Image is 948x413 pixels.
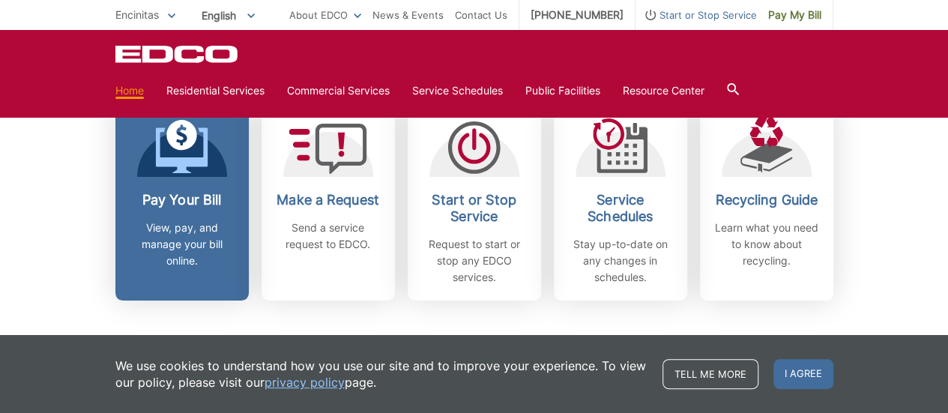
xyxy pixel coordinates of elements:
h2: Recycling Guide [711,192,822,208]
a: Tell me more [662,359,758,389]
a: Service Schedules Stay up-to-date on any changes in schedules. [554,102,687,301]
a: Public Facilities [525,82,600,99]
a: Residential Services [166,82,265,99]
p: We use cookies to understand how you use our site and to improve your experience. To view our pol... [115,358,647,391]
h2: Service Schedules [565,192,676,225]
a: Make a Request Send a service request to EDCO. [262,102,395,301]
a: Recycling Guide Learn what you need to know about recycling. [700,102,833,301]
p: Request to start or stop any EDCO services. [419,236,530,286]
a: privacy policy [265,374,345,391]
span: I agree [773,359,833,389]
p: Stay up-to-date on any changes in schedules. [565,236,676,286]
p: Send a service request to EDCO. [273,220,384,253]
p: View, pay, and manage your bill online. [127,220,238,269]
a: Pay Your Bill View, pay, and manage your bill online. [115,102,249,301]
span: Encinitas [115,8,159,21]
h2: Pay Your Bill [127,192,238,208]
span: Pay My Bill [768,7,821,23]
h2: Make a Request [273,192,384,208]
span: English [190,3,266,28]
a: Service Schedules [412,82,503,99]
a: Contact Us [455,7,507,23]
a: News & Events [372,7,444,23]
h2: Start or Stop Service [419,192,530,225]
a: Commercial Services [287,82,390,99]
p: Learn what you need to know about recycling. [711,220,822,269]
a: EDCD logo. Return to the homepage. [115,45,240,63]
a: Resource Center [623,82,704,99]
a: About EDCO [289,7,361,23]
a: Home [115,82,144,99]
